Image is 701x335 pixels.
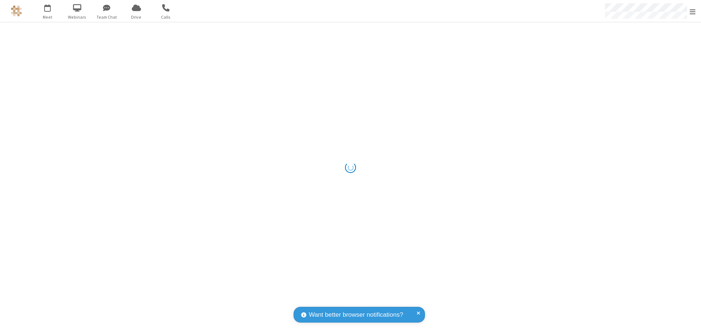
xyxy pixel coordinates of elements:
[152,14,180,20] span: Calls
[123,14,150,20] span: Drive
[309,310,403,320] span: Want better browser notifications?
[34,14,61,20] span: Meet
[64,14,91,20] span: Webinars
[93,14,120,20] span: Team Chat
[11,5,22,16] img: QA Selenium DO NOT DELETE OR CHANGE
